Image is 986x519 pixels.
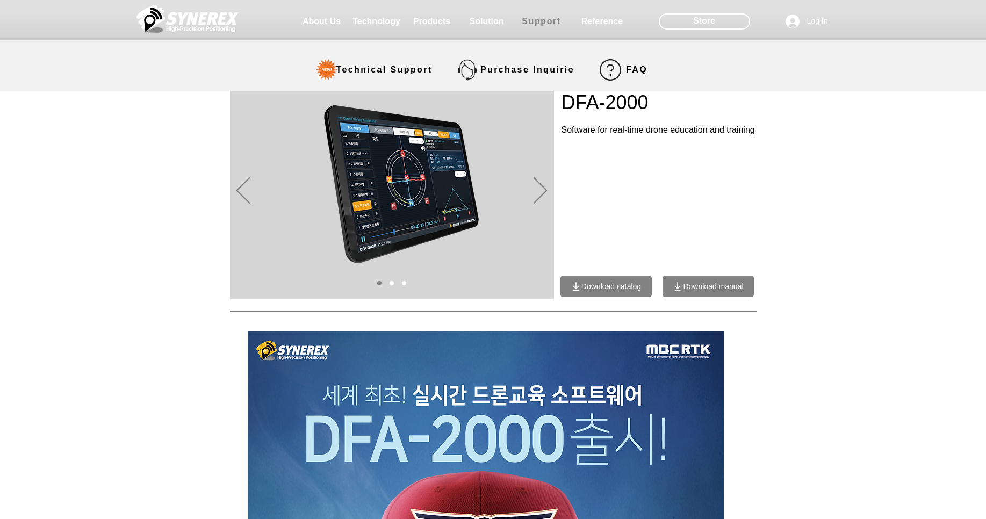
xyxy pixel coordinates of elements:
nav: Slides [373,281,411,285]
a: 01 [377,281,382,285]
a: Download manual [663,276,754,297]
img: Cinnerex_White_simbol_Land 1.png [136,3,239,35]
a: FAQ [595,59,652,81]
a: 새 슬라이드 3 [402,281,406,285]
a: Reference [575,11,629,32]
button: Next [534,177,547,205]
span: Technology [352,17,400,26]
span: Technical Support [336,65,432,75]
button: Previous [236,177,250,205]
a: Products [405,11,459,32]
span: Download manual [683,282,743,291]
a: Purchase Inquirie [458,59,576,81]
span: Support [522,17,561,26]
div: Store [659,13,750,30]
span: FAQ [626,65,647,75]
span: Solution [470,17,504,26]
span: Download catalog [581,282,641,291]
span: Products [413,17,450,26]
iframe: Wix Chat [862,473,986,519]
img: TabletPC_DFA.png [308,98,494,276]
a: Download catalog [560,276,652,297]
span: Purchase Inquirie [480,65,574,75]
a: About Us [295,11,349,32]
a: Support [515,11,568,32]
span: Log In [803,16,832,27]
a: Technical Support [316,59,440,81]
span: Reference [581,17,623,26]
a: 02 [390,281,394,285]
span: Store [693,15,715,27]
a: Technology [350,11,404,32]
a: Solution [460,11,514,32]
span: About Us [303,17,341,26]
div: Slideshow [230,83,554,299]
button: Log In [778,11,836,32]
